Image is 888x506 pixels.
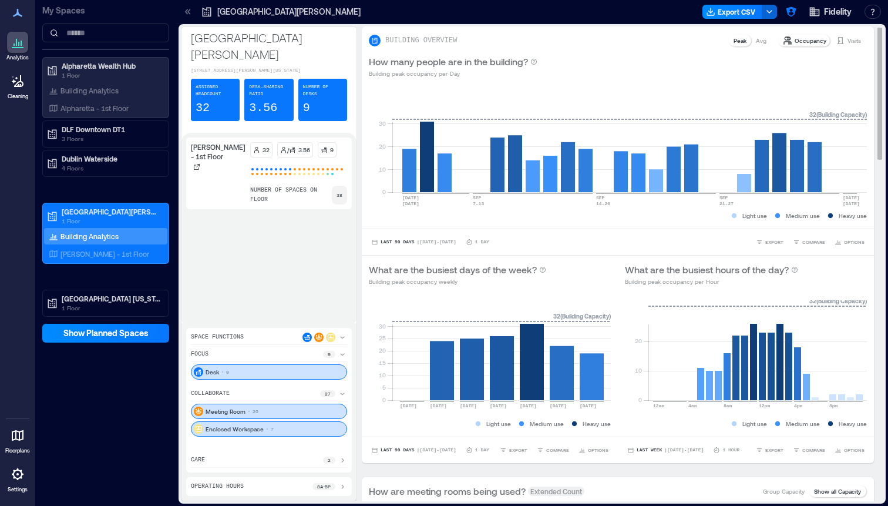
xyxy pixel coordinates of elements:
p: Heavy use [839,419,867,428]
button: Fidelity [805,2,855,21]
p: 9 [328,351,331,358]
span: OPTIONS [844,447,865,454]
p: Show all Capacity [814,487,861,496]
p: [GEOGRAPHIC_DATA][PERSON_NAME] [217,6,361,18]
tspan: 20 [379,143,386,150]
text: [DATE] [843,195,860,200]
tspan: 15 [379,359,386,366]
text: 21-27 [719,201,734,206]
p: Light use [742,211,767,220]
p: What are the busiest days of the week? [369,263,537,277]
a: Floorplans [2,421,33,458]
p: DLF Downtown DT1 [62,125,160,134]
p: Desk-sharing ratio [249,83,288,98]
p: [PERSON_NAME] - 1st Floor [191,142,245,161]
tspan: 5 [382,384,386,391]
p: 3 Floors [62,134,160,143]
p: Desk [206,367,219,377]
button: Export CSV [702,5,762,19]
button: COMPARE [791,444,828,456]
text: 14-20 [596,201,610,206]
text: 12am [653,403,664,408]
p: number of spaces on floor [250,186,332,205]
p: Medium use [786,419,820,428]
p: care [191,455,205,465]
p: Building peak occupancy per Hour [625,277,798,286]
p: Enclosed Workspace [206,424,264,434]
span: COMPARE [546,447,569,454]
span: EXPORT [765,239,783,246]
p: Settings [8,486,28,493]
button: Last 90 Days |[DATE]-[DATE] [369,444,459,456]
p: 27 [325,390,331,397]
button: Last Week |[DATE]-[DATE] [625,444,706,456]
span: EXPORT [509,447,527,454]
p: My Spaces [42,5,169,16]
p: Meeting Room [206,407,245,416]
p: [GEOGRAPHIC_DATA][PERSON_NAME] [191,29,347,62]
p: [STREET_ADDRESS][PERSON_NAME][US_STATE] [191,67,347,74]
p: 2 [328,457,331,464]
p: 1 Floor [62,303,160,313]
text: [DATE] [550,403,567,408]
p: 32 [196,100,210,116]
button: OPTIONS [832,444,867,456]
p: Floorplans [5,447,30,454]
text: [DATE] [460,403,477,408]
p: 3.56 [249,100,277,116]
p: 32 [263,145,270,155]
span: OPTIONS [844,239,865,246]
tspan: 10 [379,371,386,378]
tspan: 20 [635,337,642,344]
button: EXPORT [497,444,530,456]
p: collaborate [191,389,230,398]
button: OPTIONS [576,444,611,456]
span: Fidelity [824,6,852,18]
p: Analytics [6,54,29,61]
p: 8a - 5p [317,483,331,490]
text: 4am [688,403,697,408]
tspan: 0 [382,396,386,403]
text: SEP [473,195,482,200]
text: SEP [596,195,605,200]
p: 9 [303,100,310,116]
text: [DATE] [580,403,597,408]
p: Light use [486,419,511,428]
p: Medium use [786,211,820,220]
p: 3.56 [298,145,310,155]
p: / [287,145,289,155]
span: Extended Count [528,487,584,496]
p: [GEOGRAPHIC_DATA][PERSON_NAME] [62,207,160,216]
tspan: 0 [638,396,642,403]
tspan: 25 [379,334,386,341]
text: [DATE] [402,195,419,200]
text: [DATE] [490,403,507,408]
p: Light use [742,419,767,428]
text: 8pm [829,403,838,408]
text: [DATE] [430,403,447,408]
span: COMPARE [802,239,825,246]
p: Assigned Headcount [196,83,235,98]
p: Building Analytics [60,232,119,241]
text: [DATE] [843,201,860,206]
span: OPTIONS [588,447,608,454]
p: Heavy use [583,419,611,428]
button: EXPORT [754,444,786,456]
text: 4pm [794,403,803,408]
p: Building peak occupancy weekly [369,277,546,286]
a: Analytics [3,28,32,65]
span: EXPORT [765,447,783,454]
p: 1 Day [475,239,489,246]
tspan: 20 [379,347,386,354]
text: [DATE] [400,403,417,408]
tspan: 10 [635,367,642,374]
p: Building Analytics [60,86,119,95]
p: 7 [271,425,274,433]
button: COMPARE [534,444,571,456]
p: Medium use [530,419,564,428]
p: [GEOGRAPHIC_DATA] [US_STATE] [62,294,160,303]
span: COMPARE [802,447,825,454]
p: 20 [253,408,258,415]
p: 4 Floors [62,163,160,173]
button: Last 90 Days |[DATE]-[DATE] [369,236,459,248]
